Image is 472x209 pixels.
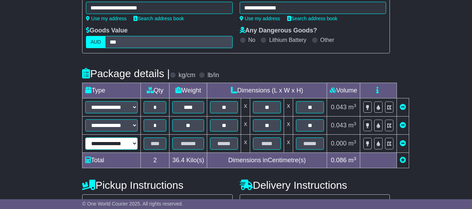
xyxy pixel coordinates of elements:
span: 0.043 [331,122,347,129]
sup: 3 [354,103,356,108]
h4: Pickup Instructions [82,179,232,191]
span: 36.4 [172,157,184,164]
label: Goods Value [86,27,128,35]
span: m [348,122,356,129]
a: Use my address [86,16,126,21]
td: Kilo(s) [169,153,207,168]
td: Weight [169,83,207,98]
a: Search address book [133,16,184,21]
td: Qty [141,83,169,98]
label: No [248,37,255,43]
span: m [348,157,356,164]
span: 0.000 [331,140,347,147]
label: lb/in [208,72,219,79]
a: Remove this item [400,140,406,147]
span: 0.043 [331,104,347,111]
td: 2 [141,153,169,168]
span: m [348,104,356,111]
a: Search address book [287,16,337,21]
td: x [241,98,250,117]
label: Other [320,37,334,43]
td: Dimensions in Centimetre(s) [207,153,327,168]
label: kg/cm [179,72,195,79]
td: Type [82,83,141,98]
td: x [284,98,293,117]
span: m [348,140,356,147]
a: Add new item [400,157,406,164]
a: Remove this item [400,122,406,129]
a: Remove this item [400,104,406,111]
td: Total [82,153,141,168]
h4: Package details | [82,68,170,79]
h4: Delivery Instructions [240,179,390,191]
span: 0.086 [331,157,347,164]
td: Volume [327,83,360,98]
label: AUD [86,36,106,48]
sup: 3 [354,156,356,161]
td: x [284,135,293,153]
sup: 3 [354,121,356,126]
td: x [241,135,250,153]
span: © One World Courier 2025. All rights reserved. [82,201,183,207]
a: Use my address [240,16,280,21]
td: x [241,117,250,135]
td: Dimensions (L x W x H) [207,83,327,98]
label: Any Dangerous Goods? [240,27,317,35]
label: Lithium Battery [269,37,306,43]
td: x [284,117,293,135]
sup: 3 [354,139,356,144]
